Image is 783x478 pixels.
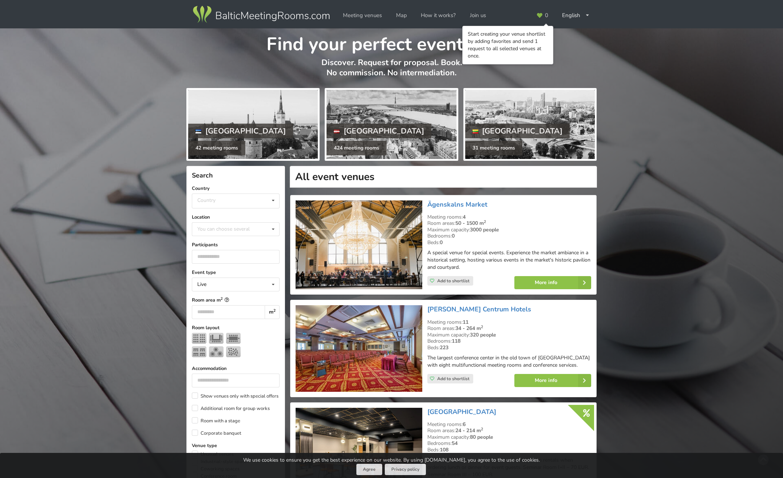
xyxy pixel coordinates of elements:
[427,239,591,246] div: Beds:
[197,282,206,287] div: Live
[455,325,483,332] strong: 34 - 264 m
[427,338,591,344] div: Bedrooms:
[226,333,241,344] img: Boardroom
[221,296,223,301] sup: 2
[437,376,470,382] span: Add to shortlist
[481,426,483,432] sup: 2
[192,185,280,192] label: Country
[192,442,280,449] label: Venue type
[455,427,483,434] strong: 24 - 214 m
[296,305,422,391] img: Hotel | Vilnius | Artis Centrum Hotels
[192,241,280,248] label: Participants
[265,305,280,319] div: m
[391,8,412,23] a: Map
[273,308,276,313] sup: 2
[209,333,224,344] img: U-shape
[191,4,331,25] img: Baltic Meeting Rooms
[427,427,591,434] div: Room areas:
[416,8,461,23] a: How it works?
[192,430,241,437] label: Corporate banquet
[470,434,493,441] strong: 80 people
[427,447,591,453] div: Beds:
[192,171,213,180] span: Search
[463,214,466,220] strong: 4
[440,344,448,351] strong: 223
[192,296,280,304] label: Room area m
[427,407,496,416] a: [GEOGRAPHIC_DATA]
[427,440,591,447] div: Bedrooms:
[545,13,548,18] span: 0
[468,31,548,60] div: Start creating your venue shortlist by adding favorites and send 1 request to all selected venues...
[327,124,431,138] div: [GEOGRAPHIC_DATA]
[427,233,591,239] div: Bedrooms:
[437,278,470,284] span: Add to shortlist
[427,434,591,441] div: Maximum capacity:
[463,88,597,161] a: [GEOGRAPHIC_DATA] 31 meeting rooms
[356,464,382,475] button: Agree
[427,325,591,332] div: Room areas:
[195,225,266,233] div: You can choose several
[192,365,280,372] label: Accommodation
[338,8,387,23] a: Meeting venues
[427,249,591,271] p: A special venue for special events. Experience the market ambiance in a historical setting, hosti...
[427,200,487,209] a: Āgenskalns Market
[440,239,443,246] strong: 0
[455,220,486,227] strong: 50 - 1500 m
[186,28,597,56] h1: Find your perfect event space
[440,446,448,453] strong: 108
[463,421,466,428] strong: 6
[325,88,458,161] a: [GEOGRAPHIC_DATA] 424 meeting rooms
[209,346,224,357] img: Banquet
[452,440,458,447] strong: 54
[188,124,293,138] div: [GEOGRAPHIC_DATA]
[188,141,245,155] div: 42 meeting rooms
[226,346,241,357] img: Reception
[470,331,496,338] strong: 320 people
[452,232,455,239] strong: 0
[192,417,240,425] label: Room with a stage
[427,354,591,369] p: The largest conference center in the old town of [GEOGRAPHIC_DATA] with eight multifunctional mee...
[427,344,591,351] div: Beds:
[452,338,460,344] strong: 118
[427,214,591,220] div: Meeting rooms:
[186,88,320,161] a: [GEOGRAPHIC_DATA] 42 meeting rooms
[463,319,468,326] strong: 11
[192,451,234,458] label: Unusual venues
[192,214,280,221] label: Location
[514,276,591,289] a: More info
[427,319,591,326] div: Meeting rooms:
[186,57,597,85] p: Discover. Request for proposal. Book. No commission. No intermediation.
[465,141,522,155] div: 31 meeting rooms
[296,200,422,290] img: Unusual venues | Riga | Āgenskalns Market
[192,333,206,344] img: Theater
[327,141,387,155] div: 424 meeting rooms
[192,324,280,331] label: Room layout
[470,226,499,233] strong: 3000 people
[192,346,206,357] img: Classroom
[427,227,591,233] div: Maximum capacity:
[290,166,597,188] h1: All event venues
[557,8,595,23] div: English
[484,219,486,224] sup: 2
[192,405,270,412] label: Additional room for group works
[197,197,215,203] div: Country
[385,464,426,475] a: Privacy policy
[192,269,280,276] label: Event type
[465,8,491,23] a: Join us
[427,305,531,314] a: [PERSON_NAME] Centrum Hotels
[427,332,591,338] div: Maximum capacity:
[465,124,570,138] div: [GEOGRAPHIC_DATA]
[192,393,278,400] label: Show venues only with special offers
[514,374,591,387] a: More info
[427,220,591,227] div: Room areas:
[481,324,483,330] sup: 2
[427,421,591,428] div: Meeting rooms:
